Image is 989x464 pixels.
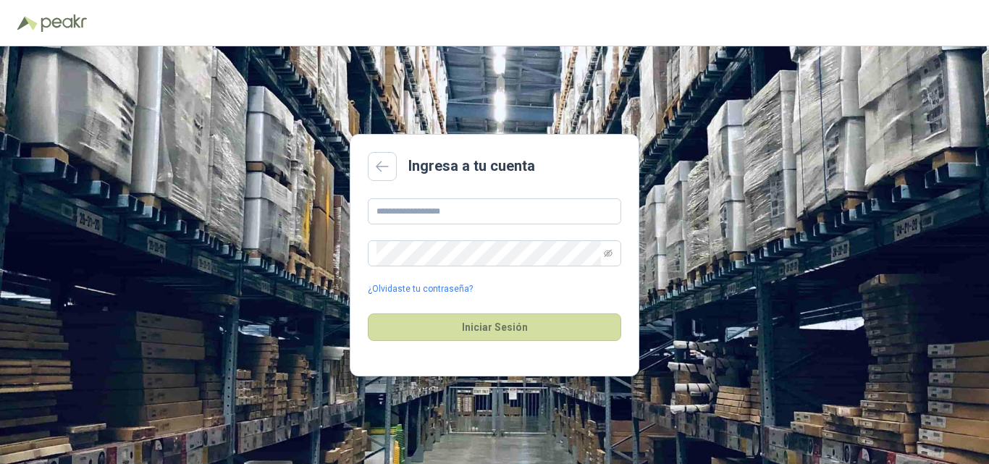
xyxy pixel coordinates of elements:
img: Logo [17,16,38,30]
img: Peakr [41,14,87,32]
button: Iniciar Sesión [368,313,621,341]
a: ¿Olvidaste tu contraseña? [368,282,473,296]
span: eye-invisible [604,249,613,258]
h2: Ingresa a tu cuenta [408,155,535,177]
